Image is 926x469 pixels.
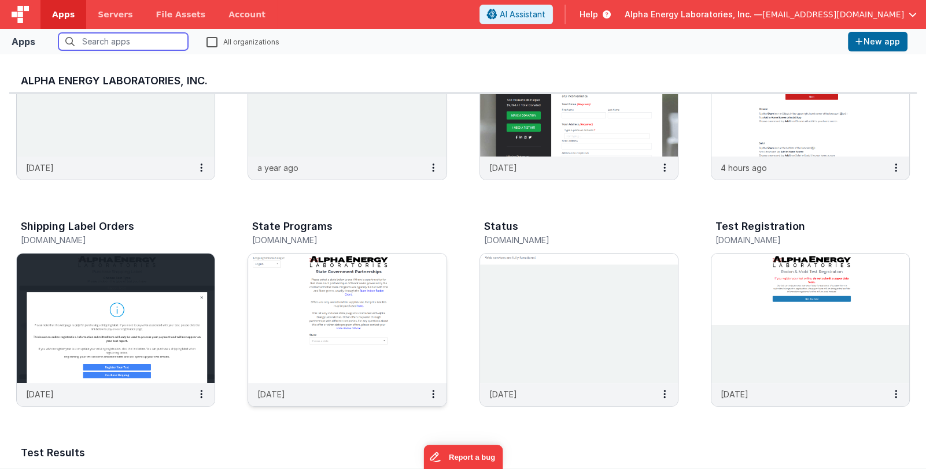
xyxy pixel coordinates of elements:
[762,9,904,20] span: [EMAIL_ADDRESS][DOMAIN_NAME]
[848,32,907,51] button: New app
[257,388,285,400] p: [DATE]
[156,9,206,20] span: File Assets
[98,9,132,20] span: Servers
[257,162,298,174] p: a year ago
[12,35,35,49] div: Apps
[625,9,917,20] button: Alpha Energy Laboratories, Inc. — [EMAIL_ADDRESS][DOMAIN_NAME]
[489,388,517,400] p: [DATE]
[52,9,75,20] span: Apps
[206,36,279,47] label: All organizations
[423,445,503,469] iframe: Marker.io feedback button
[21,236,186,244] h5: [DOMAIN_NAME]
[21,447,85,459] h3: Test Results
[489,162,517,174] p: [DATE]
[580,9,598,20] span: Help
[625,9,762,20] span: Alpha Energy Laboratories, Inc. —
[252,236,418,244] h5: [DOMAIN_NAME]
[484,236,650,244] h5: [DOMAIN_NAME]
[21,221,134,232] h3: Shipping Label Orders
[715,236,881,244] h5: [DOMAIN_NAME]
[721,388,748,400] p: [DATE]
[58,33,188,50] input: Search apps
[715,221,805,232] h3: Test Registration
[252,221,333,232] h3: State Programs
[500,9,545,20] span: AI Assistant
[721,162,767,174] p: 4 hours ago
[26,162,54,174] p: [DATE]
[479,5,553,24] button: AI Assistant
[21,75,905,87] h3: Alpha Energy Laboratories, Inc.
[484,221,518,232] h3: Status
[26,388,54,400] p: [DATE]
